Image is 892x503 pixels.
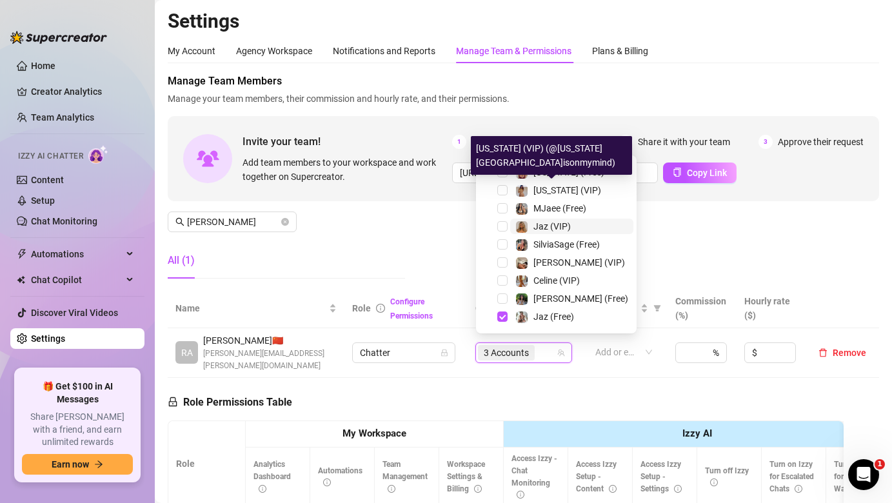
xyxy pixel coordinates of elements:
img: Jaz (Free) [516,311,528,323]
span: Share it with your team [638,135,730,149]
span: info-circle [710,478,718,486]
span: info-circle [609,485,617,493]
div: Notifications and Reports [333,44,435,58]
span: RA [181,346,193,360]
span: thunderbolt [17,249,27,259]
span: Turn off Izzy [705,466,749,488]
strong: My Workspace [342,428,406,439]
a: Content [31,175,64,185]
span: info-circle [517,491,524,498]
img: Chloe (VIP) [516,257,528,269]
span: search [175,217,184,226]
img: SilviaSage (Free) [516,239,528,251]
span: lock [168,397,178,407]
span: Chat Copilot [31,270,123,290]
span: Izzy AI Chatter [18,150,83,163]
a: Discover Viral Videos [31,308,118,318]
span: [PERSON_NAME][EMAIL_ADDRESS][PERSON_NAME][DOMAIN_NAME] [203,348,337,372]
span: Analytics Dashboard [253,460,291,493]
img: Chat Copilot [17,275,25,284]
span: Select tree node [497,185,508,195]
span: Workspace Settings & Billing [447,460,485,493]
th: Hourly rate ($) [737,289,806,328]
span: filter [653,304,661,312]
span: Jaz (Free) [533,311,574,322]
span: 🎁 Get $100 in AI Messages [22,380,133,406]
div: My Account [168,44,215,58]
span: SilviaSage (Free) [533,239,600,250]
span: 3 Accounts [484,346,529,360]
th: Name [168,289,344,328]
span: Access Izzy Setup - Settings [640,460,682,493]
img: Georgia (Free) [516,167,528,179]
a: Chat Monitoring [31,216,97,226]
a: Settings [31,333,65,344]
img: Georgia (VIP) [516,185,528,197]
span: Turn on Izzy for Escalated Chats [769,460,814,493]
button: close-circle [281,218,289,226]
span: team [557,349,565,357]
span: 2 [619,135,633,149]
a: Configure Permissions [390,297,433,321]
span: Copy Link [687,168,727,178]
span: info-circle [795,485,802,493]
span: Name [175,301,326,315]
span: Select tree node [497,203,508,213]
span: Remove [833,348,866,358]
span: Select tree node [497,221,508,232]
span: Earn now [52,459,89,469]
img: MJaee (Free) [516,203,528,215]
span: Automations [31,244,123,264]
span: Creator accounts [475,301,560,315]
button: Copy Link [663,163,737,183]
span: Jaz (VIP) [533,221,571,232]
strong: Izzy AI [682,428,712,439]
span: Celine (VIP) [533,275,580,286]
span: arrow-right [94,460,103,469]
a: Home [31,61,55,71]
span: Approve their request [778,135,864,149]
span: Copy the link from the bottom [471,135,590,149]
span: Turn on Izzy for Time Wasters [834,460,877,493]
h2: Settings [168,9,879,34]
span: Manage Team Members [168,74,879,89]
span: [PERSON_NAME] 🇨🇳 [203,333,337,348]
button: Earn nowarrow-right [22,454,133,475]
span: [US_STATE] (VIP) [533,185,601,195]
span: lock [441,349,448,357]
a: Team Analytics [31,112,94,123]
span: [US_STATE] (Free) [533,167,604,177]
span: Add team members to your workspace and work together on Supercreator. [243,155,447,184]
h5: Role Permissions Table [168,395,292,410]
span: Select tree node [497,275,508,286]
div: Plans & Billing [592,44,648,58]
span: Select tree node [497,293,508,304]
span: Select tree node [497,167,508,177]
div: Manage Team & Permissions [456,44,571,58]
span: MJaee (Free) [533,203,586,213]
span: Team Management [382,460,428,493]
iframe: Intercom live chat [848,459,879,490]
img: Celine (VIP) [516,275,528,287]
img: Chloe (Free) [516,293,528,305]
span: info-circle [388,485,395,493]
img: AI Chatter [88,145,108,164]
span: info-circle [376,304,385,313]
span: filter [651,299,664,318]
span: 3 [758,135,773,149]
th: Commission (%) [668,289,737,328]
span: Access Izzy - Chat Monitoring [511,454,557,500]
div: All (1) [168,253,195,268]
span: Select tree node [497,239,508,250]
span: [PERSON_NAME] (Free) [533,293,628,304]
span: Select tree node [497,257,508,268]
span: copy [673,168,682,177]
span: Invite your team! [243,133,452,150]
span: 3 Accounts [478,345,535,360]
input: Search members [187,215,279,229]
span: Role [352,303,371,313]
span: delete [818,348,828,357]
a: Creator Analytics [31,81,134,102]
button: Remove [813,345,871,360]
